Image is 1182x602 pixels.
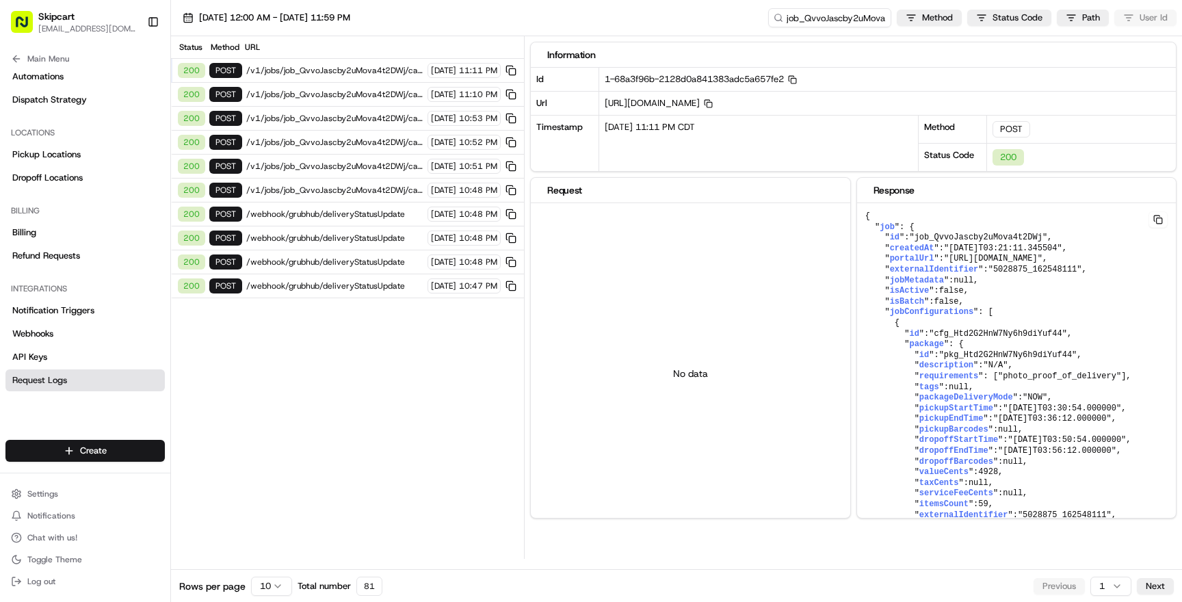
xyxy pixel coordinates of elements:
div: POST [209,231,242,246]
div: 200 [178,278,205,293]
div: Start new chat [47,131,224,144]
button: Method [897,10,962,26]
span: "cfg_Htd2G2HnW7Ny6h9diYuf44" [929,329,1067,339]
button: Log out [5,572,165,591]
span: null [998,425,1018,434]
span: /v1/jobs/job_QvvoJascby2uMova4t2DWj/cancel [246,185,423,196]
span: Pickup Locations [12,148,81,161]
span: description [919,361,973,370]
a: Automations [5,66,165,88]
div: POST [209,278,242,293]
img: Nash [14,14,41,41]
span: [DATE] [431,280,456,291]
span: Chat with us! [27,532,77,543]
span: jobConfigurations [890,307,973,317]
a: 💻API Documentation [110,193,225,218]
span: [DATE] [431,233,456,244]
a: API Keys [5,346,165,368]
span: "N/A" [983,361,1008,370]
button: Status Code [967,10,1051,26]
span: pickupStartTime [919,404,993,413]
span: false [934,297,958,306]
span: "[DATE]T03:50:54.000000" [1008,435,1126,445]
span: 10:48 PM [459,185,497,196]
div: POST [209,254,242,270]
span: false [939,286,964,296]
span: 10:47 PM [459,280,497,291]
div: 200 [178,111,205,126]
span: null [949,382,969,392]
span: /webhook/grubhub/deliveryStatusUpdate [246,233,423,244]
div: Response [874,183,1159,197]
span: null [969,478,988,488]
span: packageDeliveryMode [919,393,1013,402]
div: We're available if you need us! [47,144,173,155]
span: Dropoff Locations [12,172,83,184]
span: /v1/jobs/job_QvvoJascby2uMova4t2DWj/cancel [246,89,423,100]
div: Locations [5,122,165,144]
img: 1736555255976-a54dd68f-1ca7-489b-9aae-adbdc363a1c4 [14,131,38,155]
span: 10:53 PM [459,113,497,124]
span: 1-68a3f96b-2128d0a841383adc5a657fe2 [605,73,797,85]
span: /webhook/grubhub/deliveryStatusUpdate [246,257,423,267]
span: Automations [12,70,64,83]
span: Settings [27,488,58,499]
span: /v1/jobs/job_QvvoJascby2uMova4t2DWj/cancel [246,113,423,124]
a: Dispatch Strategy [5,89,165,111]
span: Rows per page [179,579,246,593]
span: tags [919,382,939,392]
span: taxCents [919,478,959,488]
span: "pkg_Htd2G2HnW7Ny6h9diYuf44" [939,350,1077,360]
span: Dispatch Strategy [12,94,87,106]
div: 📗 [14,200,25,211]
span: pickupEndTime [919,414,984,423]
a: Refund Requests [5,245,165,267]
span: id [919,350,929,360]
button: Next [1137,578,1174,594]
span: jobMetadata [890,276,944,285]
span: requirements [919,371,978,381]
span: [DATE] [431,113,456,124]
span: Request Logs [12,374,67,387]
div: POST [209,207,242,222]
span: "5028875_162548111" [1018,510,1112,520]
span: Notification Triggers [12,304,94,317]
span: [DATE] [431,161,456,172]
span: dropoffBarcodes [919,457,993,467]
span: /webhook/grubhub/deliveryStatusUpdate [246,209,423,220]
span: [DATE] [431,89,456,100]
span: Create [80,445,107,457]
div: 200 [178,87,205,102]
div: POST [209,183,242,198]
span: isActive [890,286,930,296]
span: null [1003,488,1023,498]
div: Status Code [919,143,987,171]
button: [EMAIL_ADDRESS][DOMAIN_NAME] [38,23,136,34]
div: Integrations [5,278,165,300]
button: Main Menu [5,49,165,68]
div: Information [547,48,1159,62]
div: POST [209,159,242,174]
div: 200 [993,149,1024,166]
span: "NOW" [1023,393,1047,402]
span: Log out [27,576,55,587]
span: null [954,276,973,285]
div: URL [245,42,518,53]
span: 10:52 PM [459,137,497,148]
a: Dropoff Locations [5,167,165,189]
div: Status [176,42,204,53]
div: POST [993,121,1030,138]
div: [DATE] 11:11 PM CDT [599,116,918,171]
span: externalIdentifier [890,265,979,274]
span: Billing [12,226,36,239]
span: id [909,329,919,339]
span: createdAt [890,244,934,253]
button: Settings [5,484,165,503]
span: 59 [978,499,988,509]
div: 200 [178,254,205,270]
span: id [890,233,899,242]
span: [DATE] [431,65,456,76]
span: "[DATE]T03:36:12.000000" [993,414,1112,423]
button: Path [1057,10,1109,26]
span: Status Code [993,12,1042,24]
